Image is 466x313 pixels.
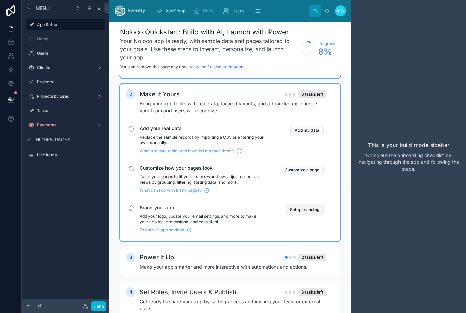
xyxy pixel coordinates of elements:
[190,64,244,69] a: View the full documentation.
[120,37,296,61] h3: Your Noloco app is ready, with sample data and pages tailored to your goals. Use these steps to i...
[26,76,105,87] a: Projects
[26,33,105,44] a: Home
[26,105,105,116] a: Tasks
[35,5,50,12] span: Menu
[37,108,104,113] label: Tasks
[115,5,145,16] img: App logo
[37,122,94,128] label: Payments
[150,3,309,18] div: scrollable content
[357,152,461,172] p: Complete the onboarding checklist by navigating through the app and following the steps.
[37,152,104,158] label: Line Items
[26,62,105,73] a: Clients
[26,119,105,130] a: Payments
[368,141,449,149] p: This is your build mode sidebar
[154,5,190,17] a: App Setup
[37,36,104,42] label: Home
[37,94,94,99] label: Projects by Lead
[37,51,104,56] label: Users
[191,5,219,17] a: Home
[318,46,335,57] span: 8 %
[37,22,101,27] label: App Setup
[232,8,244,14] span: Users
[165,8,185,14] span: App Setup
[26,91,105,102] a: Projects by Lead
[91,301,106,311] button: Done
[120,27,296,37] h1: Noloco Quickstart: Build with AI, Launch with Power
[221,5,248,17] a: Users
[203,8,215,14] span: Home
[120,64,189,69] span: You can remove this page any time.
[26,48,105,59] a: Users
[318,41,335,46] span: Progress
[37,65,94,70] label: Clients
[37,79,104,85] label: Projects
[35,136,70,143] span: Hidden pages
[26,150,105,160] a: Line Items
[337,8,344,14] span: MG
[26,19,105,30] a: App Setup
